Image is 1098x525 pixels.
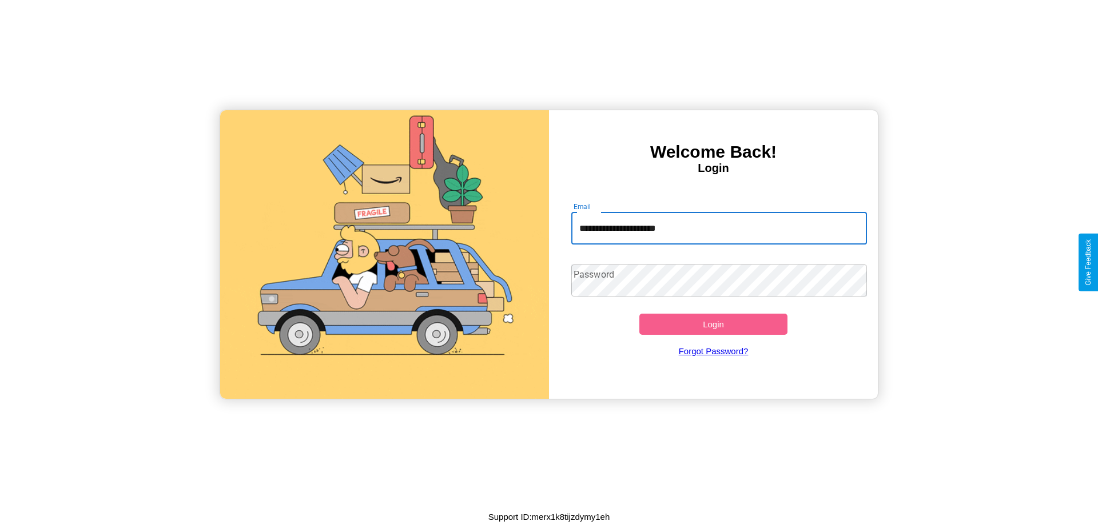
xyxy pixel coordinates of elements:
a: Forgot Password? [566,335,862,367]
h4: Login [549,162,878,175]
button: Login [639,314,787,335]
label: Email [574,202,591,211]
img: gif [220,110,549,399]
div: Give Feedback [1084,239,1092,286]
p: Support ID: merx1k8tijzdymy1eh [488,509,610,524]
h3: Welcome Back! [549,142,878,162]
